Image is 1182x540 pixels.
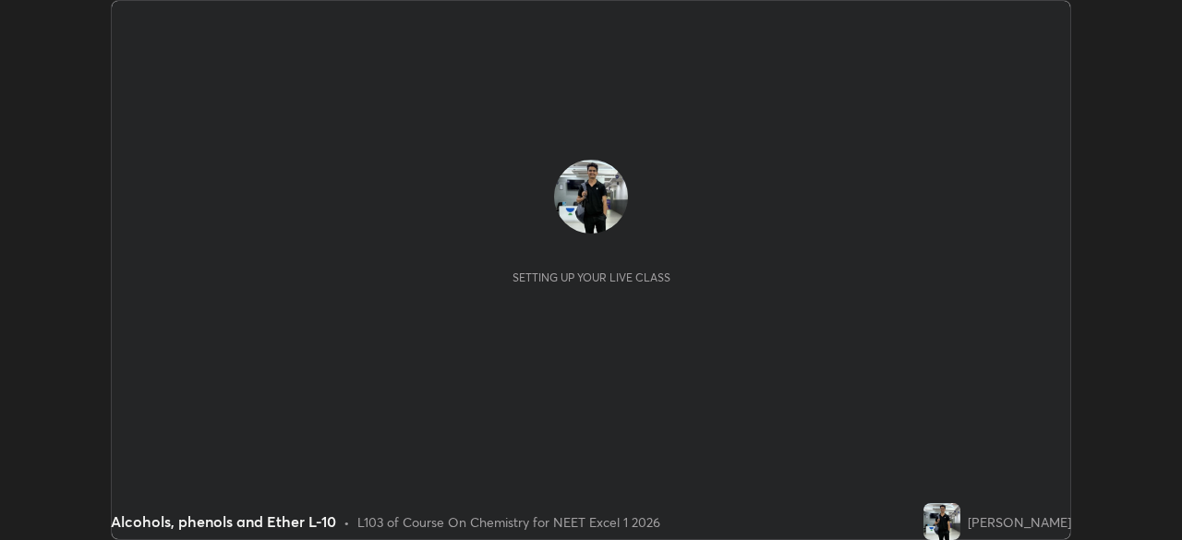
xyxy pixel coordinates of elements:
[554,160,628,234] img: c88684c4e92247ffae064e3b2ea73d87.jpg
[513,270,670,284] div: Setting up your live class
[968,512,1071,532] div: [PERSON_NAME]
[923,503,960,540] img: c88684c4e92247ffae064e3b2ea73d87.jpg
[344,512,350,532] div: •
[357,512,660,532] div: L103 of Course On Chemistry for NEET Excel 1 2026
[111,510,336,533] div: Alcohols, phenols and Ether L-10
